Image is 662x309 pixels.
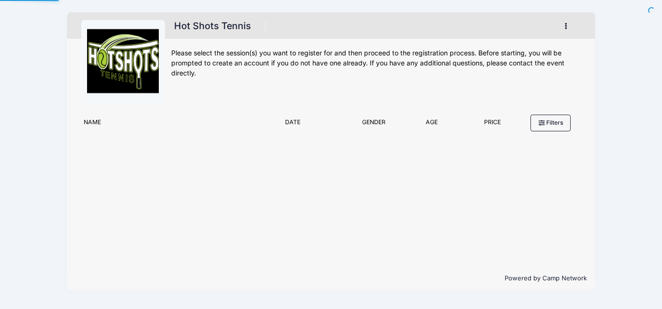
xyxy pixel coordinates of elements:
h1: Hot Shots Tennis [171,18,254,34]
div: Age [402,118,463,131]
p: Powered by Camp Network [75,274,587,283]
button: Filters [530,115,571,131]
div: Date [281,118,346,131]
img: logo [87,26,159,98]
div: Name [79,118,281,131]
div: Gender [346,118,402,131]
div: Price [462,118,523,131]
div: Please select the session(s) you want to register for and then proceed to the registration proces... [171,48,581,78]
